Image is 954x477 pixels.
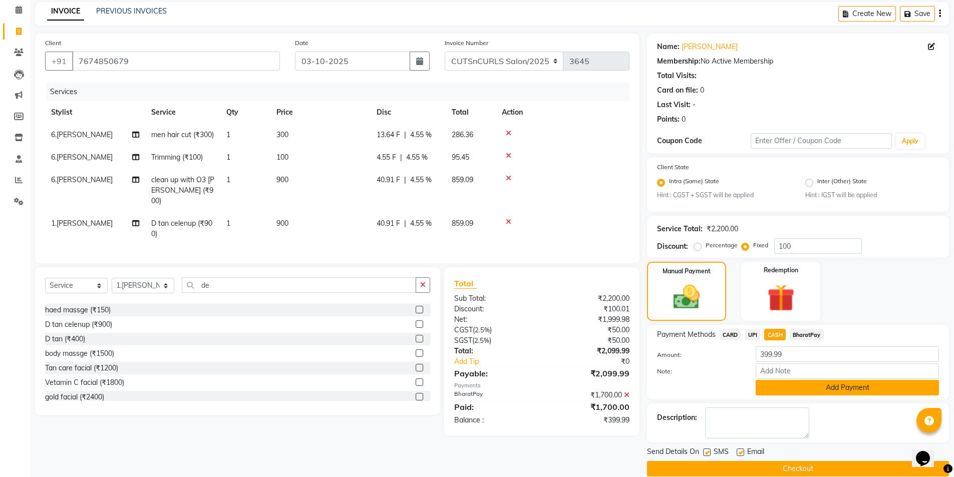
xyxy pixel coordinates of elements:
div: Service Total: [657,224,703,234]
label: Inter (Other) State [817,177,867,189]
div: Sub Total: [447,293,542,304]
input: Add Note [756,363,939,379]
span: 1 [226,175,230,184]
div: D tan celenup (₹900) [45,319,112,330]
small: Hint : CGST + SGST will be applied [657,191,791,200]
div: Last Visit: [657,100,691,110]
button: Create New [838,6,896,22]
th: Total [446,101,496,124]
div: Coupon Code [657,136,751,146]
span: Total [454,278,477,289]
th: Service [145,101,220,124]
div: Payments [454,381,629,390]
div: ₹50.00 [542,335,637,346]
a: [PERSON_NAME] [682,42,738,52]
label: Redemption [764,266,798,275]
th: Disc [371,101,446,124]
label: Client State [657,163,689,172]
span: | [404,175,406,185]
span: 286.36 [452,130,473,139]
div: ₹1,700.00 [542,390,637,400]
div: Paid: [447,401,542,413]
div: 0 [682,114,686,125]
span: men hair cut (₹300) [151,130,214,139]
div: ₹0 [558,356,637,367]
button: Checkout [647,461,949,476]
span: Trimming (₹100) [151,153,203,162]
button: +91 [45,52,73,71]
div: ₹399.99 [542,415,637,425]
span: 4.55 F [377,152,396,163]
label: Client [45,39,61,48]
span: | [404,130,406,140]
span: 1 [226,219,230,228]
span: UPI [745,329,760,340]
div: Description: [657,412,697,423]
div: body massge (₹1500) [45,348,114,359]
span: 13.64 F [377,130,400,140]
span: CASH [764,329,786,340]
span: 1.[PERSON_NAME] [51,219,113,228]
th: Price [270,101,371,124]
label: Note: [650,367,749,376]
div: Vetamin C facial (₹1800) [45,377,124,388]
img: _cash.svg [665,282,708,312]
a: INVOICE [47,3,84,21]
span: 4.55 % [410,218,432,229]
div: ₹2,099.99 [542,367,637,379]
div: ₹2,099.99 [542,346,637,356]
span: clean up with O3 [PERSON_NAME] (₹900) [151,175,214,205]
span: 900 [276,219,288,228]
th: Action [496,101,629,124]
label: Percentage [706,241,738,250]
div: No Active Membership [657,56,939,67]
span: 900 [276,175,288,184]
span: 2.5% [474,336,489,344]
div: Tan care facial (₹1200) [45,363,118,373]
label: Invoice Number [445,39,488,48]
span: SMS [714,446,729,459]
div: Points: [657,114,680,125]
div: Payable: [447,367,542,379]
input: Search or Scan [182,277,416,293]
span: D tan celenup (₹900) [151,219,212,238]
span: 4.55 % [410,175,432,185]
span: 100 [276,153,288,162]
div: Net: [447,314,542,325]
th: Stylist [45,101,145,124]
span: 40.91 F [377,218,400,229]
span: 1 [226,153,230,162]
div: ₹50.00 [542,325,637,335]
div: D tan (₹400) [45,334,85,344]
input: Search by Name/Mobile/Email/Code [72,52,280,71]
img: _gift.svg [759,281,803,315]
label: Fixed [753,241,768,250]
span: | [400,152,402,163]
div: Membership: [657,56,701,67]
div: Total: [447,346,542,356]
div: BharatPay [447,390,542,400]
div: Discount: [447,304,542,314]
span: 6.[PERSON_NAME] [51,175,113,184]
div: Name: [657,42,680,52]
a: Add Tip [447,356,557,367]
span: 40.91 F [377,175,400,185]
span: | [404,218,406,229]
span: BharatPay [790,329,824,340]
div: ₹2,200.00 [707,224,738,234]
span: 6.[PERSON_NAME] [51,130,113,139]
label: Manual Payment [663,267,711,276]
span: Email [747,446,764,459]
div: Total Visits: [657,71,697,81]
div: ₹100.01 [542,304,637,314]
span: 4.55 % [410,130,432,140]
div: Discount: [657,241,688,252]
div: gold facial (₹2400) [45,392,104,402]
div: - [693,100,696,110]
div: Balance : [447,415,542,425]
small: Hint : IGST will be applied [805,191,939,200]
span: 859.09 [452,175,473,184]
span: 6.[PERSON_NAME] [51,153,113,162]
span: 859.09 [452,219,473,228]
div: 0 [700,85,704,96]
